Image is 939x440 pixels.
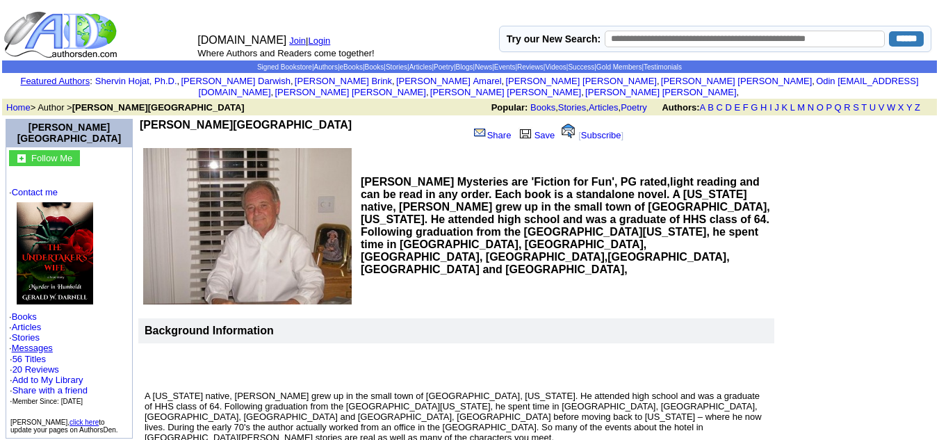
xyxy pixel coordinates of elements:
a: U [869,102,876,113]
a: G [751,102,758,113]
a: R [844,102,850,113]
b: Background Information [145,325,274,336]
img: alert.gif [562,124,575,138]
a: J [774,102,779,113]
a: X [898,102,904,113]
a: [PERSON_NAME] [PERSON_NAME] [585,87,736,97]
img: See larger image [143,148,352,304]
font: : [20,76,92,86]
img: share_page.gif [474,127,486,138]
iframe: fb:like Facebook Social Plugin [140,131,452,145]
font: Member Since: [DATE] [13,398,83,405]
a: Stories [12,332,40,343]
b: [PERSON_NAME] Mysteries are 'Fiction for Fun', PG rated,light reading and can be read in any orde... [361,176,770,275]
font: i [179,78,181,85]
font: · · · [10,375,88,406]
b: Popular: [491,102,528,113]
a: [PERSON_NAME] Brink [295,76,392,86]
a: Add to My Library [13,375,83,385]
font: | [306,35,335,46]
a: Books [12,311,37,322]
a: Books [365,63,384,71]
label: Try our New Search: [507,33,601,44]
a: Articles [589,102,619,113]
a: P [826,102,831,113]
a: O [817,102,824,113]
a: Poetry [434,63,454,71]
a: Articles [409,63,432,71]
a: Articles [12,322,42,332]
a: click here [70,418,99,426]
a: [PERSON_NAME] [PERSON_NAME] [661,76,812,86]
a: D [725,102,731,113]
a: Home [6,102,31,113]
a: News [475,63,492,71]
a: Featured Authors [20,76,90,86]
font: i [739,89,740,97]
font: ] [621,130,624,140]
a: Stories [558,102,586,113]
img: library.gif [518,127,533,138]
a: H [760,102,767,113]
img: 80132.jpg [17,202,93,304]
a: [PERSON_NAME] Amarel [396,76,502,86]
a: [PERSON_NAME] [PERSON_NAME] [275,87,425,97]
img: gc.jpg [17,154,26,163]
b: Authors: [662,102,699,113]
font: i [429,89,430,97]
a: [PERSON_NAME] [PERSON_NAME] [505,76,656,86]
font: [DOMAIN_NAME] [197,34,286,46]
a: W [887,102,895,113]
a: Authors [313,63,337,71]
a: Messages [12,343,53,353]
a: Subscribe [581,130,621,140]
a: Blogs [456,63,473,71]
span: | | | | | | | | | | | | | | [257,63,682,71]
font: Follow Me [31,153,72,163]
a: Shervin Hojat, Ph.D. [95,76,177,86]
a: Stories [386,63,407,71]
a: Follow Me [31,152,72,163]
font: i [395,78,396,85]
a: Join [289,35,306,46]
a: Poetry [621,102,647,113]
img: logo_ad.gif [3,10,120,59]
a: Odin [EMAIL_ADDRESS][DOMAIN_NAME] [199,76,919,97]
font: i [273,89,275,97]
a: Books [530,102,555,113]
a: Success [568,63,594,71]
a: [PERSON_NAME][GEOGRAPHIC_DATA] [17,122,122,144]
a: Signed Bookstore [257,63,312,71]
a: Z [915,102,920,113]
b: [PERSON_NAME][GEOGRAPHIC_DATA] [140,119,352,131]
a: C [716,102,722,113]
font: · [9,343,53,353]
font: > Author > [6,102,245,113]
font: · · · · [9,187,129,407]
a: M [797,102,805,113]
a: [PERSON_NAME] Darwish [181,76,291,86]
a: Login [309,35,331,46]
font: [PERSON_NAME], to update your pages on AuthorsDen. [10,418,118,434]
a: eBooks [340,63,363,71]
font: , , , , , , , , , , [95,76,919,97]
a: L [790,102,795,113]
font: i [660,78,661,85]
a: [PERSON_NAME] [PERSON_NAME] [430,87,581,97]
font: i [815,78,816,85]
a: Reviews [517,63,544,71]
a: S [853,102,859,113]
a: Videos [545,63,566,71]
a: F [743,102,749,113]
font: Where Authors and Readers come together! [197,48,374,58]
a: B [708,102,714,113]
a: Testimonials [644,63,682,71]
a: Save [516,130,555,140]
font: i [504,78,505,85]
a: K [782,102,788,113]
a: E [734,102,740,113]
font: , , , [491,102,933,113]
a: Events [494,63,516,71]
a: Q [834,102,841,113]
